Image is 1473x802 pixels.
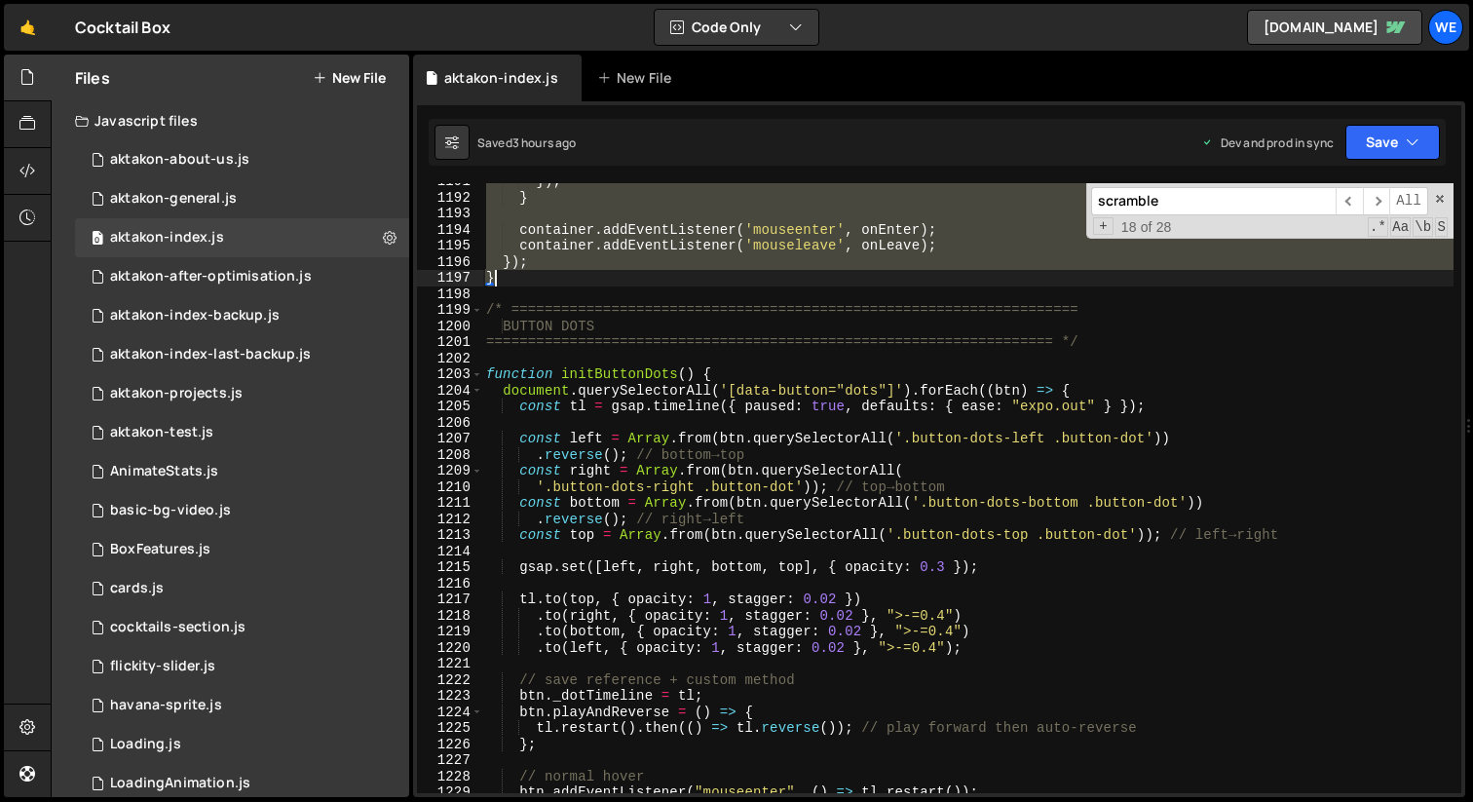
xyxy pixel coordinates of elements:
div: aktakon-test.js [110,424,213,441]
div: cards.js [110,580,164,597]
div: 12094/45381.js [75,413,409,452]
div: 1219 [417,624,483,640]
div: 1198 [417,286,483,303]
div: Saved [477,134,577,151]
div: 12094/36058.js [75,491,409,530]
span: 18 of 28 [1114,219,1180,236]
span: ​ [1363,187,1390,215]
div: 1222 [417,672,483,689]
div: 1193 [417,206,483,222]
div: 12094/35474.js [75,647,409,686]
span: Alt-Enter [1389,187,1428,215]
div: 1226 [417,737,483,753]
div: 1223 [417,688,483,705]
h2: Files [75,67,110,89]
div: 1211 [417,495,483,512]
div: 1192 [417,190,483,207]
div: 12094/44521.js [75,140,409,179]
button: New File [313,70,386,86]
div: 12094/36060.js [75,608,409,647]
a: We [1428,10,1463,45]
div: 1206 [417,415,483,432]
div: 1204 [417,383,483,400]
div: 1216 [417,576,483,592]
div: aktakon-about-us.js [110,151,249,169]
div: 1214 [417,544,483,560]
div: BoxFeatures.js [110,541,210,558]
div: 1194 [417,222,483,239]
div: Cocktail Box [75,16,170,39]
div: 1227 [417,752,483,769]
div: 1228 [417,769,483,785]
div: aktakon-after-optimisation.js [110,268,312,286]
span: Toggle Replace mode [1093,217,1114,236]
div: 1210 [417,479,483,496]
span: 0 [92,232,103,248]
div: LoadingAnimation.js [110,775,250,792]
div: 12094/30497.js [75,530,409,569]
div: 1208 [417,447,483,464]
div: Dev and prod in sync [1201,134,1334,151]
div: 1221 [417,656,483,672]
div: 12094/30498.js [75,452,409,491]
div: 1217 [417,592,483,608]
div: aktakon-index-backup.js [110,307,280,325]
div: 1195 [417,238,483,254]
button: Code Only [655,10,818,45]
div: 1220 [417,640,483,657]
span: Search In Selection [1435,217,1448,237]
div: Loading.js [110,736,181,753]
div: 12094/34793.js [75,569,409,608]
button: Save [1345,125,1440,160]
div: 12094/44174.js [75,296,409,335]
span: ​ [1336,187,1363,215]
div: 1205 [417,399,483,415]
div: aktakon-index.js [444,68,558,88]
div: 12094/43364.js [75,218,409,257]
div: 1218 [417,608,483,625]
div: 12094/46147.js [75,257,409,296]
div: 1224 [417,705,483,721]
div: basic-bg-video.js [110,502,231,519]
input: Search for [1091,187,1336,215]
div: Javascript files [52,101,409,140]
div: 12094/45380.js [75,179,409,218]
div: cocktails-section.js [110,619,245,636]
div: 3 hours ago [512,134,577,151]
a: 🤙 [4,4,52,51]
span: RegExp Search [1368,217,1388,237]
div: AnimateStats.js [110,463,218,480]
div: 1225 [417,720,483,737]
div: 12094/34884.js [75,725,409,764]
div: 1201 [417,334,483,351]
a: [DOMAIN_NAME] [1247,10,1422,45]
div: flickity-slider.js [110,658,215,675]
div: 1199 [417,302,483,319]
div: 1213 [417,527,483,544]
div: 1200 [417,319,483,335]
div: 1197 [417,270,483,286]
div: 1196 [417,254,483,271]
span: CaseSensitive Search [1390,217,1411,237]
div: aktakon-index-last-backup.js [110,346,311,363]
div: havana-sprite.js [110,697,222,714]
div: 1207 [417,431,483,447]
div: aktakon-index.js [110,229,224,247]
div: 1229 [417,784,483,801]
div: aktakon-general.js [110,190,237,208]
div: 1212 [417,512,483,528]
div: 1203 [417,366,483,383]
div: 1202 [417,351,483,367]
span: Whole Word Search [1413,217,1433,237]
div: 1209 [417,463,483,479]
div: 12094/44999.js [75,335,409,374]
div: 12094/44389.js [75,374,409,413]
div: aktakon-projects.js [110,385,243,402]
div: 12094/36679.js [75,686,409,725]
div: 1215 [417,559,483,576]
div: New File [597,68,679,88]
